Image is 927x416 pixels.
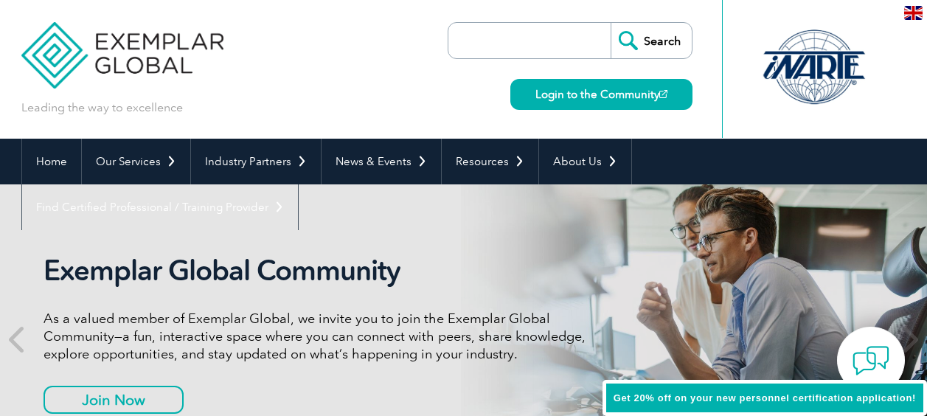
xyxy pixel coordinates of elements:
[191,139,321,184] a: Industry Partners
[510,79,692,110] a: Login to the Community
[44,310,597,363] p: As a valued member of Exemplar Global, we invite you to join the Exemplar Global Community—a fun,...
[659,90,667,98] img: open_square.png
[539,139,631,184] a: About Us
[82,139,190,184] a: Our Services
[44,386,184,414] a: Join Now
[614,392,916,403] span: Get 20% off on your new personnel certification application!
[904,6,923,20] img: en
[22,139,81,184] a: Home
[22,184,298,230] a: Find Certified Professional / Training Provider
[611,23,692,58] input: Search
[44,254,597,288] h2: Exemplar Global Community
[442,139,538,184] a: Resources
[853,342,889,379] img: contact-chat.png
[21,100,183,116] p: Leading the way to excellence
[322,139,441,184] a: News & Events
